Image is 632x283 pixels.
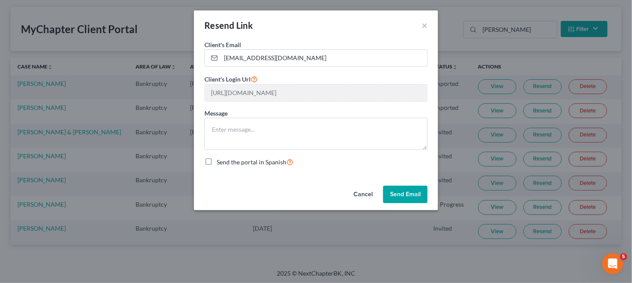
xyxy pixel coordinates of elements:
input: -- [205,85,427,101]
input: Enter email... [221,50,427,66]
span: Send the portal in Spanish [217,158,286,166]
label: Client's Login Url [204,74,258,84]
div: Resend Link [204,19,253,31]
label: Message [204,109,228,118]
iframe: Intercom live chat [602,253,623,274]
span: 5 [620,253,627,260]
button: × [421,20,428,31]
button: Send Email [383,186,428,203]
button: Cancel [347,186,380,203]
span: Client's Email [204,41,241,48]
